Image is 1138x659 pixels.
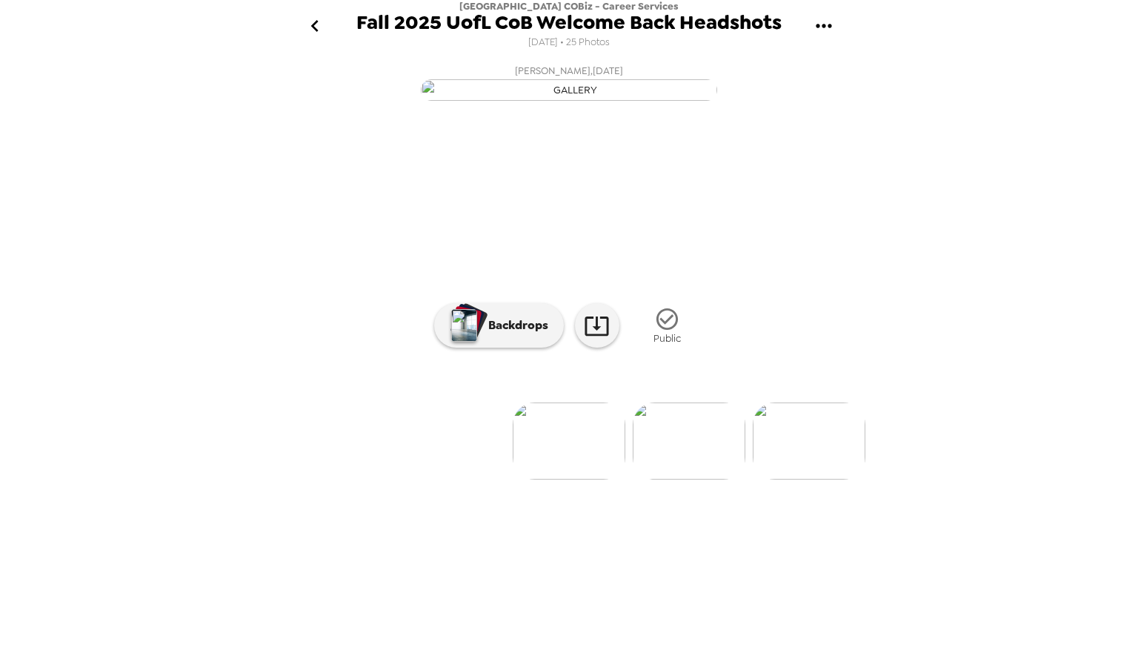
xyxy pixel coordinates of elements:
[633,403,745,480] img: gallery
[513,403,625,480] img: gallery
[799,2,848,50] button: gallery menu
[515,62,623,79] span: [PERSON_NAME] , [DATE]
[653,332,681,345] span: Public
[481,317,548,334] p: Backdrops
[290,2,339,50] button: go back
[630,298,705,354] button: Public
[273,58,865,105] button: [PERSON_NAME],[DATE]
[421,79,717,101] img: gallery
[434,303,564,348] button: Backdrops
[356,13,782,33] span: Fall 2025 UofL CoB Welcome Back Headshots
[753,403,865,480] img: gallery
[528,33,610,53] span: [DATE] • 25 Photos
